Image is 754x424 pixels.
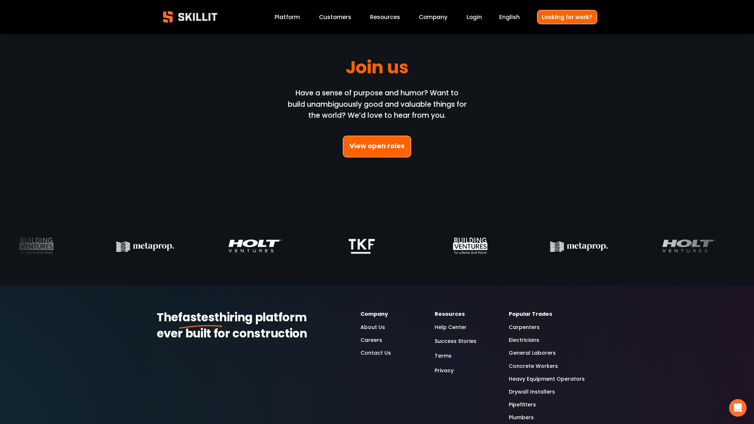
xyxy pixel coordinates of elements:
[346,54,409,84] strong: Join us
[435,351,452,361] a: Terms
[509,388,555,396] a: Drywall Installers
[360,323,385,332] a: About Us
[509,401,536,409] a: Pipefitters
[509,310,552,319] strong: Popular Trades
[509,336,539,344] a: Electricians
[435,310,465,319] strong: Resources
[287,88,467,121] p: Have a sense of purpose and humor? Want to build unambiguously good and valuable things for the w...
[343,136,411,157] a: View open roles
[435,366,454,376] a: Privacy
[467,12,482,22] a: Login
[178,308,219,328] strong: fastest
[509,413,534,422] a: Plumbers
[157,6,224,28] img: Skillit
[509,349,556,357] a: General Laborers
[509,323,540,332] a: Carpenters
[419,12,447,22] a: Company
[360,310,388,319] strong: Company
[509,362,558,370] a: Concrete Workers
[157,308,178,328] strong: The
[370,12,400,22] a: folder dropdown
[729,399,747,417] div: Open Intercom Messenger
[360,349,391,357] a: Contact Us
[157,308,309,344] strong: hiring platform ever built for construction
[499,12,520,22] div: language picker
[435,336,476,346] a: Success Stories
[360,336,382,344] a: Careers
[319,12,351,22] a: Customers
[435,323,467,332] a: Help Center
[275,12,300,22] a: Platform
[537,10,597,24] a: Looking for work?
[370,13,400,21] span: Resources
[499,13,520,21] span: English
[509,375,585,383] a: Heavy Equipment Operators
